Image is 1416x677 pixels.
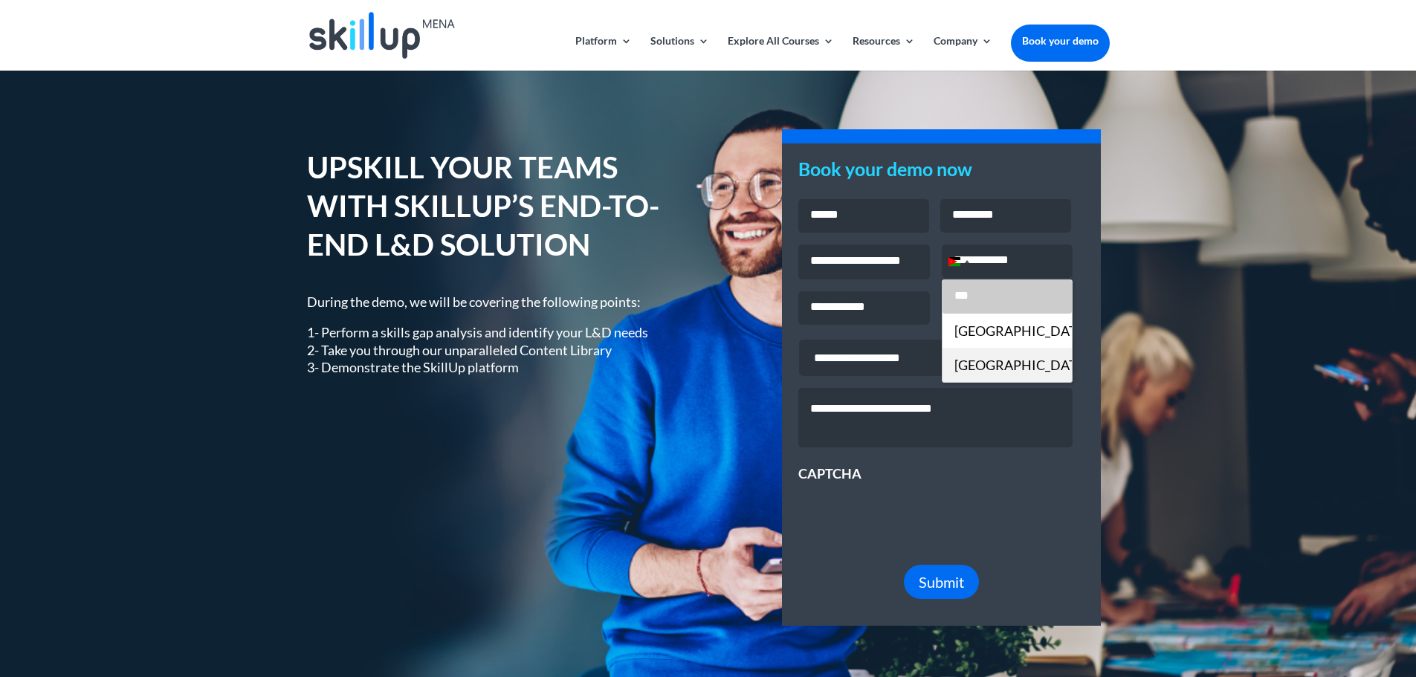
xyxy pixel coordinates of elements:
[798,465,861,482] label: CAPTCHA
[575,36,632,71] a: Platform
[934,36,992,71] a: Company
[307,148,686,271] h1: UPSKILL YOUR TEAMS WITH SKILLUP’S END-TO-END L&D SOLUTION
[943,280,1072,314] input: Search
[904,565,979,599] button: Submit
[954,355,1089,375] span: [GEOGRAPHIC_DATA]
[798,483,1024,541] iframe: reCAPTCHA
[307,294,686,377] div: During the demo, we will be covering the following points:
[798,160,1084,186] h3: Book your demo now
[1011,25,1110,57] a: Book your demo
[309,12,455,59] img: Skillup Mena
[728,36,834,71] a: Explore All Courses
[943,314,1072,382] ul: List of countries
[307,324,686,376] p: 1- Perform a skills gap analysis and identify your L&D needs 2- Take you through our unparalleled...
[919,573,964,591] span: Submit
[954,321,1089,340] span: [GEOGRAPHIC_DATA]
[650,36,709,71] a: Solutions
[853,36,915,71] a: Resources
[943,245,974,277] button: Selected country
[1342,606,1416,677] iframe: Chat Widget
